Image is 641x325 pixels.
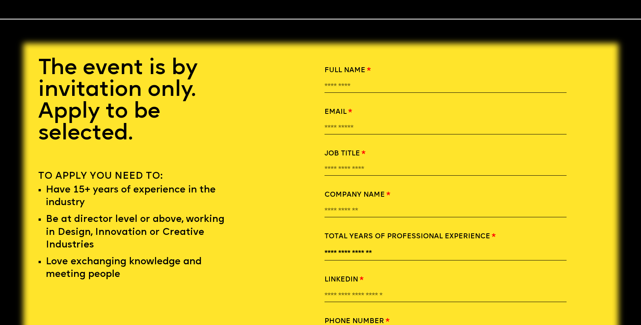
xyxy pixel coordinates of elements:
[46,255,228,281] li: Love exchanging knowledge and meeting people
[325,231,567,243] label: Total Years of Professional Experience
[46,184,228,209] li: Have 15+ years of experience in the industry
[325,275,567,286] label: LinkedIn
[325,190,567,201] label: Company Name
[325,107,567,118] label: Email
[38,170,201,184] p: To apply you need to:
[38,58,255,145] h2: The event is by invitation only. Apply to be selected.
[325,65,567,76] label: Full Name
[46,213,228,252] li: Be at director level or above, working in Design, Innovation or Creative Industries
[325,149,567,160] label: Job Title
